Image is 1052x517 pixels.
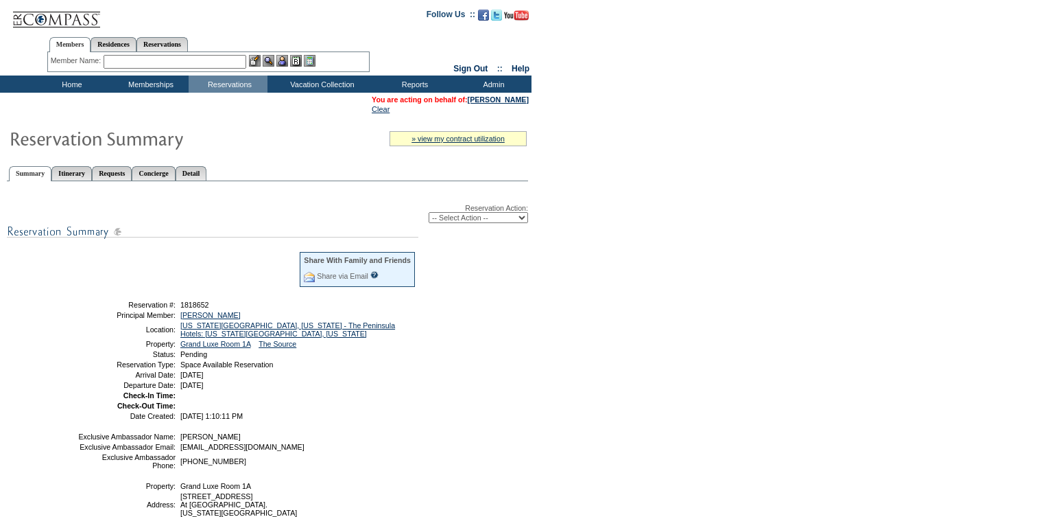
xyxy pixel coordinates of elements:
[110,76,189,93] td: Memberships
[374,76,453,93] td: Reports
[77,371,176,379] td: Arrival Date:
[411,135,505,143] a: » view my contract utilization
[180,350,207,358] span: Pending
[276,55,288,67] img: Impersonate
[180,433,241,441] span: [PERSON_NAME]
[468,95,529,104] a: [PERSON_NAME]
[180,412,243,420] span: [DATE] 1:10:11 PM
[77,301,176,309] td: Reservation #:
[180,482,251,490] span: Grand Luxe Room 1A
[180,457,246,466] span: [PHONE_NUMBER]
[7,204,528,223] div: Reservation Action:
[249,55,261,67] img: b_edit.gif
[132,166,175,181] a: Concierge
[180,360,273,369] span: Space Available Reservation
[453,64,488,73] a: Sign Out
[9,166,51,181] a: Summary
[77,340,176,348] td: Property:
[77,453,176,470] td: Exclusive Ambassador Phone:
[180,301,209,309] span: 1818652
[372,105,390,113] a: Clear
[51,55,104,67] div: Member Name:
[453,76,531,93] td: Admin
[180,381,204,389] span: [DATE]
[180,321,395,338] a: [US_STATE][GEOGRAPHIC_DATA], [US_STATE] - The Peninsula Hotels: [US_STATE][GEOGRAPHIC_DATA], [US_...
[92,166,132,181] a: Requests
[512,64,529,73] a: Help
[77,321,176,338] td: Location:
[180,492,297,517] span: [STREET_ADDRESS] At [GEOGRAPHIC_DATA]. [US_STATE][GEOGRAPHIC_DATA]
[497,64,503,73] span: ::
[77,482,176,490] td: Property:
[290,55,302,67] img: Reservations
[372,95,529,104] span: You are acting on behalf of:
[91,37,136,51] a: Residences
[123,391,176,400] strong: Check-In Time:
[9,124,283,152] img: Reservaton Summary
[189,76,267,93] td: Reservations
[77,350,176,358] td: Status:
[267,76,374,93] td: Vacation Collection
[304,256,411,264] div: Share With Family and Friends
[304,55,315,67] img: b_calculator.gif
[176,166,207,181] a: Detail
[180,340,250,348] a: Grand Luxe Room 1A
[117,402,176,410] strong: Check-Out Time:
[136,37,188,51] a: Reservations
[263,55,274,67] img: View
[478,14,489,22] a: Become our fan on Facebook
[49,37,91,52] a: Members
[504,14,529,22] a: Subscribe to our YouTube Channel
[370,271,379,279] input: What is this?
[7,223,418,240] img: subTtlResSummary.gif
[491,10,502,21] img: Follow us on Twitter
[180,371,204,379] span: [DATE]
[504,10,529,21] img: Subscribe to our YouTube Channel
[180,443,304,451] span: [EMAIL_ADDRESS][DOMAIN_NAME]
[180,311,241,319] a: [PERSON_NAME]
[77,433,176,441] td: Exclusive Ambassador Name:
[77,412,176,420] td: Date Created:
[259,340,296,348] a: The Source
[77,443,176,451] td: Exclusive Ambassador Email:
[77,360,176,369] td: Reservation Type:
[77,311,176,319] td: Principal Member:
[427,8,475,25] td: Follow Us ::
[77,381,176,389] td: Departure Date:
[478,10,489,21] img: Become our fan on Facebook
[31,76,110,93] td: Home
[317,272,368,280] a: Share via Email
[77,492,176,517] td: Address:
[51,166,92,181] a: Itinerary
[491,14,502,22] a: Follow us on Twitter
